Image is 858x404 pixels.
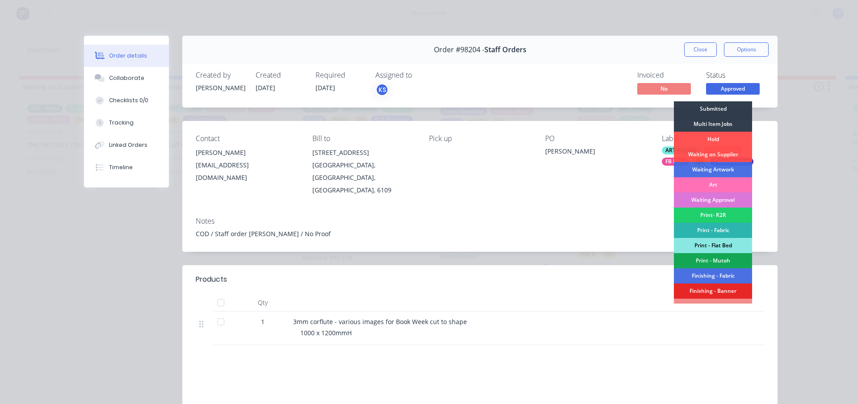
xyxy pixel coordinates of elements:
[674,268,752,283] div: Finishing - Fabric
[196,274,227,285] div: Products
[196,146,298,159] div: [PERSON_NAME]
[256,83,275,92] span: [DATE]
[196,229,764,238] div: COD / Staff order [PERSON_NAME] / No Proof
[109,141,147,149] div: Linked Orders
[256,71,305,79] div: Created
[674,283,752,299] div: Finishing - Banner
[236,294,290,312] div: Qty
[261,317,265,326] span: 1
[706,71,764,79] div: Status
[196,83,245,92] div: [PERSON_NAME]
[196,159,298,184] div: [EMAIL_ADDRESS][DOMAIN_NAME]
[312,146,415,159] div: [STREET_ADDRESS]
[674,177,752,192] div: Art
[84,89,169,112] button: Checklists 0/0
[674,299,752,314] div: Finishing - Laminate
[84,45,169,67] button: Order details
[84,67,169,89] button: Collaborate
[293,317,467,326] span: 3mm corflute - various images for Book Week cut to shape
[637,71,695,79] div: Invoiced
[109,52,147,60] div: Order details
[662,146,700,154] div: ART Process
[109,96,148,104] div: Checklists 0/0
[674,162,752,177] div: Waiting Artwork
[312,146,415,196] div: [STREET_ADDRESS][GEOGRAPHIC_DATA], [GEOGRAPHIC_DATA], [GEOGRAPHIC_DATA], 6109
[706,83,760,96] button: Approved
[674,132,752,147] div: Hold
[84,112,169,134] button: Tracking
[375,83,389,96] button: KS
[84,134,169,156] button: Linked Orders
[674,253,752,268] div: Print - Mutoh
[315,83,335,92] span: [DATE]
[429,134,531,143] div: Pick up
[300,329,352,337] span: 1000 x 1200mmH
[662,158,689,166] div: FB Print
[375,71,465,79] div: Assigned to
[684,42,717,57] button: Close
[196,146,298,184] div: [PERSON_NAME][EMAIL_ADDRESS][DOMAIN_NAME]
[545,134,648,143] div: PO
[196,71,245,79] div: Created by
[637,83,691,94] span: No
[545,146,648,159] div: [PERSON_NAME]
[724,42,769,57] button: Options
[315,71,365,79] div: Required
[674,192,752,208] div: Waiting Approval
[312,134,415,143] div: Bill to
[674,208,752,223] div: Print- R2R
[674,147,752,162] div: Waiting on Supplier
[706,83,760,94] span: Approved
[196,134,298,143] div: Contact
[674,223,752,238] div: Print - Fabric
[662,134,764,143] div: Labels
[674,238,752,253] div: Print - Flat Bed
[674,101,752,117] div: Submitted
[109,74,144,82] div: Collaborate
[674,117,752,132] div: Multi Item Jobs
[84,156,169,179] button: Timeline
[312,159,415,196] div: [GEOGRAPHIC_DATA], [GEOGRAPHIC_DATA], [GEOGRAPHIC_DATA], 6109
[484,46,526,54] span: Staff Orders
[434,46,484,54] span: Order #98204 -
[196,217,764,225] div: Notes
[109,119,134,127] div: Tracking
[109,163,133,171] div: Timeline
